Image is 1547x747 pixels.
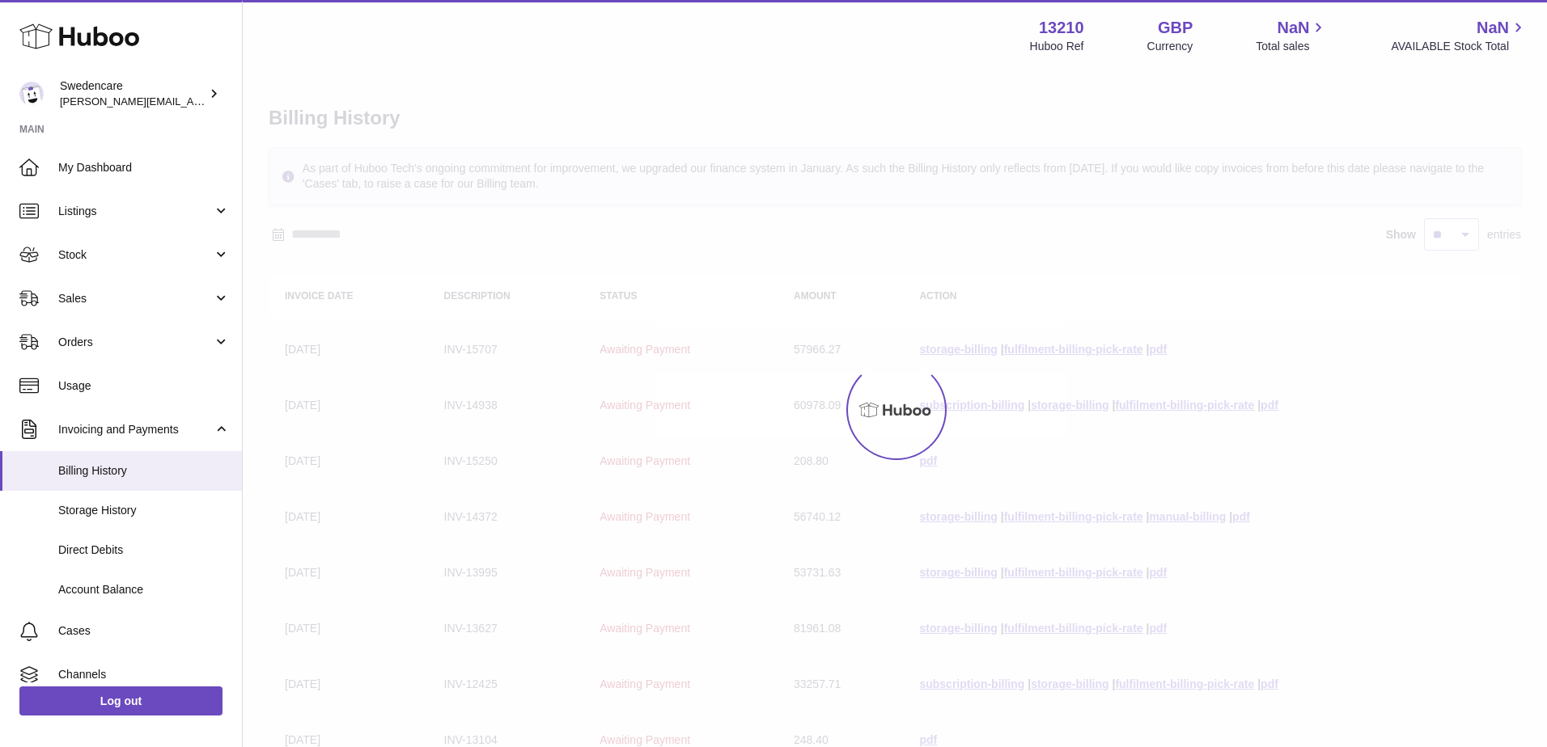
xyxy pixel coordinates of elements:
[1477,17,1509,39] span: NaN
[1030,39,1084,54] div: Huboo Ref
[1391,17,1528,54] a: NaN AVAILABLE Stock Total
[58,463,230,479] span: Billing History
[58,335,213,350] span: Orders
[1039,17,1084,39] strong: 13210
[1158,17,1193,39] strong: GBP
[1277,17,1309,39] span: NaN
[58,667,230,682] span: Channels
[60,95,411,108] span: [PERSON_NAME][EMAIL_ADDRESS][PERSON_NAME][DOMAIN_NAME]
[58,204,213,219] span: Listings
[19,686,223,715] a: Log out
[60,78,206,109] div: Swedencare
[19,82,44,106] img: simon.shaw@swedencare.co.uk
[58,503,230,518] span: Storage History
[58,291,213,306] span: Sales
[58,623,230,639] span: Cases
[1391,39,1528,54] span: AVAILABLE Stock Total
[58,247,213,263] span: Stock
[58,378,230,394] span: Usage
[58,160,230,175] span: My Dashboard
[1147,39,1193,54] div: Currency
[58,582,230,597] span: Account Balance
[58,542,230,558] span: Direct Debits
[1256,39,1328,54] span: Total sales
[58,422,213,437] span: Invoicing and Payments
[1256,17,1328,54] a: NaN Total sales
